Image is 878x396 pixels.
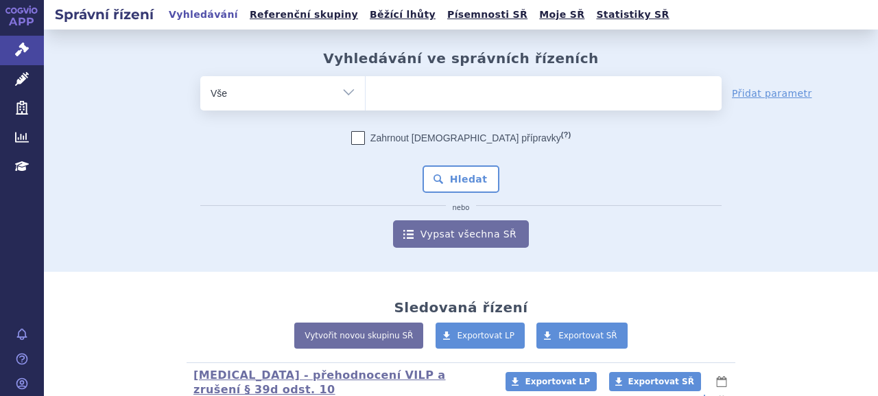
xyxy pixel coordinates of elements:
h2: Správní řízení [44,5,165,24]
a: [MEDICAL_DATA] - přehodnocení VILP a zrušení § 39d odst. 10 [193,369,446,396]
a: Exportovat SŘ [536,323,628,349]
a: Přidat parametr [732,86,812,100]
a: Exportovat LP [506,372,597,391]
a: Vytvořit novou skupinu SŘ [294,323,423,349]
h2: Sledovaná řízení [394,299,527,316]
a: Statistiky SŘ [592,5,673,24]
label: Zahrnout [DEMOGRAPHIC_DATA] přípravky [351,131,571,145]
span: Exportovat SŘ [558,331,617,340]
a: Běžící lhůty [366,5,440,24]
span: Exportovat LP [525,377,590,386]
a: Exportovat SŘ [609,372,701,391]
a: Moje SŘ [535,5,589,24]
a: Vyhledávání [165,5,242,24]
span: Exportovat SŘ [628,377,694,386]
button: Hledat [423,165,500,193]
abbr: (?) [561,130,571,139]
span: Exportovat LP [458,331,515,340]
a: Referenční skupiny [246,5,362,24]
button: lhůty [715,373,728,390]
a: Písemnosti SŘ [443,5,532,24]
h2: Vyhledávání ve správních řízeních [323,50,599,67]
i: nebo [446,204,477,212]
a: Vypsat všechna SŘ [393,220,529,248]
a: Exportovat LP [436,323,525,349]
